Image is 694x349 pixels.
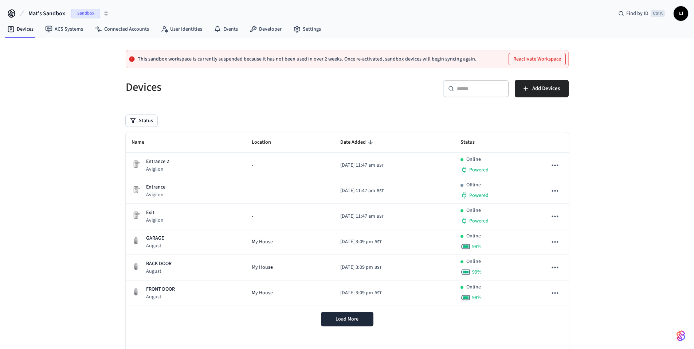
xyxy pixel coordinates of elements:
[340,238,373,246] span: [DATE] 3:09 pm
[252,289,273,297] span: My House
[336,315,358,323] span: Load More
[252,238,273,246] span: My House
[340,238,381,246] div: Europe/London
[466,232,481,240] p: Online
[377,162,384,169] span: BST
[509,53,565,65] button: Reactivate Workspace
[466,283,481,291] p: Online
[466,258,481,265] p: Online
[126,115,157,127] button: Status
[287,23,327,36] a: Settings
[626,10,648,17] span: Find by ID
[532,84,560,93] span: Add Devices
[375,290,381,296] span: BST
[340,264,373,271] span: [DATE] 3:09 pm
[340,289,373,297] span: [DATE] 3:09 pm
[89,23,155,36] a: Connected Accounts
[340,264,381,271] div: Europe/London
[321,312,373,326] button: Load More
[340,162,375,169] span: [DATE] 11:47 am
[146,209,164,217] p: Exit
[132,211,140,220] img: Placeholder Lock Image
[612,7,671,20] div: Find by IDCtrl K
[466,181,481,189] p: Offline
[472,268,482,276] span: 99 %
[146,217,164,224] p: Avigilon
[466,156,481,163] p: Online
[155,23,208,36] a: User Identities
[375,239,381,245] span: BST
[515,80,569,97] button: Add Devices
[469,192,489,199] span: Powered
[28,9,65,18] span: Mat's Sandbox
[132,236,140,245] img: August Wifi Smart Lock 3rd Gen, Silver, Front
[146,260,172,268] p: BACK DOOR
[1,23,39,36] a: Devices
[132,262,140,271] img: August Wifi Smart Lock 3rd Gen, Silver, Front
[71,9,100,18] span: Sandbox
[469,217,489,225] span: Powered
[132,185,140,194] img: Placeholder Lock Image
[146,166,169,173] p: Avigilon
[252,264,273,271] span: My House
[252,187,253,195] span: -
[340,162,384,169] div: Europe/London
[244,23,287,36] a: Developer
[126,132,569,306] table: sticky table
[340,289,381,297] div: Europe/London
[340,187,384,195] div: Europe/London
[252,137,281,148] span: Location
[146,183,165,191] p: Entrance
[132,137,154,148] span: Name
[146,242,164,249] p: August
[340,213,384,220] div: Europe/London
[677,330,685,342] img: SeamLogoGradient.69752ec5.svg
[472,243,482,250] span: 99 %
[460,137,484,148] span: Status
[146,268,172,275] p: August
[651,10,665,17] span: Ctrl K
[39,23,89,36] a: ACS Systems
[146,293,175,300] p: August
[375,264,381,271] span: BST
[472,294,482,301] span: 99 %
[252,213,253,220] span: -
[146,234,164,242] p: GARAGE
[377,188,384,194] span: BST
[252,162,253,169] span: -
[132,287,140,296] img: August Wifi Smart Lock 3rd Gen, Silver, Front
[340,213,375,220] span: [DATE] 11:47 am
[138,56,477,62] p: This sandbox workspace is currently suspended because it has not been used in over 2 weeks. Once ...
[377,213,384,220] span: BST
[674,7,687,20] span: LI
[208,23,244,36] a: Events
[466,207,481,214] p: Online
[146,191,165,198] p: Avigilon
[340,137,375,148] span: Date Added
[132,160,140,168] img: Placeholder Lock Image
[674,6,688,21] button: LI
[469,166,489,174] span: Powered
[340,187,375,195] span: [DATE] 11:47 am
[146,286,175,293] p: FRONT DOOR
[126,80,343,95] h5: Devices
[146,158,169,166] p: Entrance 2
